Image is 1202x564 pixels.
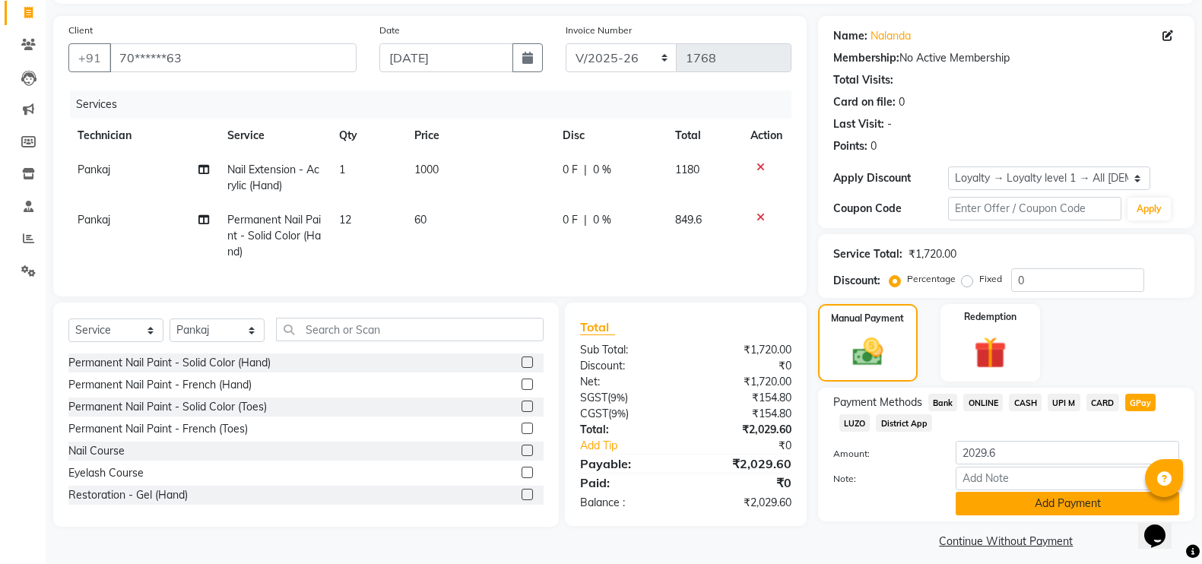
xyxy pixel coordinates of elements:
div: Discount: [833,273,880,289]
span: | [584,212,587,228]
div: ₹1,720.00 [909,246,956,262]
iframe: chat widget [1138,503,1187,549]
th: Total [666,119,741,153]
span: Payment Methods [833,394,922,410]
div: Permanent Nail Paint - French (Hand) [68,377,252,393]
label: Client [68,24,93,37]
span: SGST [580,391,607,404]
input: Search by Name/Mobile/Email/Code [109,43,357,72]
div: ₹154.80 [686,406,803,422]
span: 9% [611,391,625,404]
div: Permanent Nail Paint - Solid Color (Toes) [68,399,267,415]
span: CGST [580,407,608,420]
label: Invoice Number [566,24,632,37]
div: Membership: [833,50,899,66]
div: Balance : [569,495,686,511]
div: Last Visit: [833,116,884,132]
a: Add Tip [569,438,705,454]
th: Technician [68,119,218,153]
div: Eyelash Course [68,465,144,481]
span: Total [580,319,615,335]
div: Services [70,90,803,119]
span: 9% [611,407,626,420]
div: ₹154.80 [686,390,803,406]
div: Card on file: [833,94,896,110]
span: 0 F [563,212,578,228]
button: Apply [1127,198,1171,220]
div: Apply Discount [833,170,949,186]
div: Discount: [569,358,686,374]
label: Date [379,24,400,37]
span: Bank [928,394,958,411]
div: Net: [569,374,686,390]
span: 1 [339,163,345,176]
span: GPay [1125,394,1156,411]
label: Percentage [907,272,956,286]
div: Paid: [569,474,686,492]
span: 1000 [414,163,439,176]
span: District App [876,414,932,432]
div: ( ) [569,390,686,406]
div: Coupon Code [833,201,949,217]
div: Total: [569,422,686,438]
span: CASH [1009,394,1042,411]
div: - [887,116,892,132]
span: UPI M [1048,394,1080,411]
img: _gift.svg [964,333,1016,372]
span: Pankaj [78,213,110,227]
th: Qty [330,119,404,153]
label: Amount: [822,447,945,461]
input: Enter Offer / Coupon Code [948,197,1121,220]
span: 0 % [593,212,611,228]
input: Amount [956,441,1179,464]
div: Name: [833,28,867,44]
div: ₹2,029.60 [686,495,803,511]
span: Nail Extension - Acrylic (Hand) [227,163,319,192]
button: Add Payment [956,492,1179,515]
div: ₹1,720.00 [686,342,803,358]
div: Service Total: [833,246,902,262]
div: ₹1,720.00 [686,374,803,390]
div: Permanent Nail Paint - French (Toes) [68,421,248,437]
th: Price [405,119,554,153]
span: Permanent Nail Paint - Solid Color (Hand) [227,213,321,258]
span: LUZO [839,414,871,432]
div: Restoration - Gel (Hand) [68,487,188,503]
div: Permanent Nail Paint - Solid Color (Hand) [68,355,271,371]
label: Note: [822,472,945,486]
input: Add Note [956,467,1179,490]
div: 0 [871,138,877,154]
div: ₹0 [706,438,803,454]
span: Pankaj [78,163,110,176]
div: Total Visits: [833,72,893,88]
th: Service [218,119,331,153]
label: Fixed [979,272,1002,286]
div: ₹2,029.60 [686,422,803,438]
th: Disc [553,119,665,153]
div: No Active Membership [833,50,1179,66]
label: Manual Payment [831,312,904,325]
div: 0 [899,94,905,110]
span: | [584,162,587,178]
div: ₹0 [686,474,803,492]
span: CARD [1086,394,1119,411]
div: ₹2,029.60 [686,455,803,473]
div: ₹0 [686,358,803,374]
span: 849.6 [675,213,702,227]
div: ( ) [569,406,686,422]
a: Nalanda [871,28,911,44]
a: Continue Without Payment [821,534,1191,550]
span: 0 % [593,162,611,178]
img: _cash.svg [843,334,893,369]
span: 60 [414,213,427,227]
span: 12 [339,213,351,227]
div: Points: [833,138,867,154]
button: +91 [68,43,111,72]
span: 0 F [563,162,578,178]
label: Redemption [964,310,1016,324]
span: 1180 [675,163,699,176]
div: Payable: [569,455,686,473]
div: Nail Course [68,443,125,459]
div: Sub Total: [569,342,686,358]
th: Action [741,119,791,153]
